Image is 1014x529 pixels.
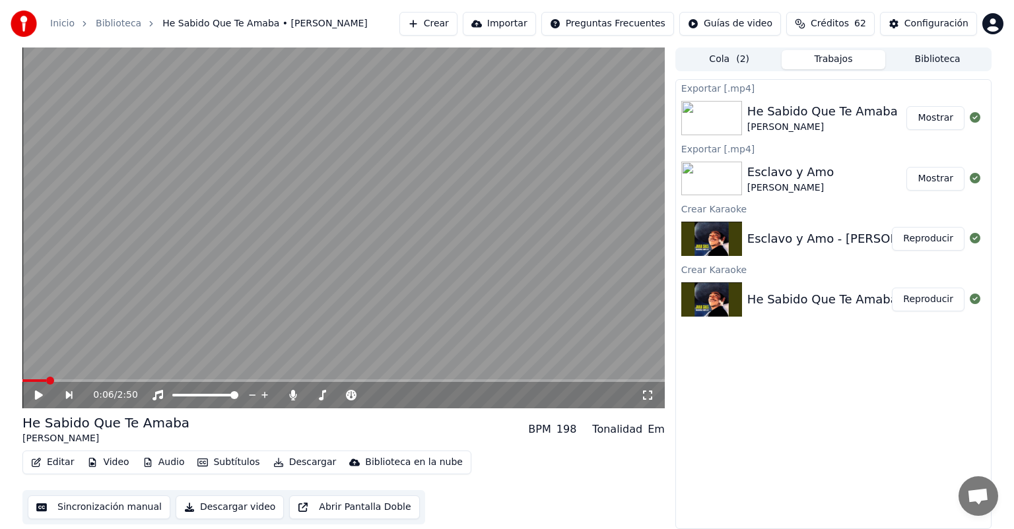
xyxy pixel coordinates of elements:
[82,453,134,472] button: Video
[906,167,964,191] button: Mostrar
[176,495,284,519] button: Descargar video
[137,453,190,472] button: Audio
[557,421,577,437] div: 198
[399,12,457,36] button: Crear
[854,17,866,30] span: 62
[676,201,991,216] div: Crear Karaoke
[747,181,834,195] div: [PERSON_NAME]
[463,12,536,36] button: Importar
[592,421,642,437] div: Tonalidad
[677,50,782,69] button: Cola
[747,163,834,181] div: Esclavo y Amo
[93,389,114,402] span: 0:06
[892,288,964,311] button: Reproducir
[747,102,898,121] div: He Sabido Que Te Amaba
[11,11,37,37] img: youka
[880,12,977,36] button: Configuración
[541,12,674,36] button: Preguntas Frecuentes
[268,453,342,472] button: Descargar
[906,106,964,130] button: Mostrar
[747,121,898,134] div: [PERSON_NAME]
[50,17,75,30] a: Inicio
[50,17,368,30] nav: breadcrumb
[528,421,551,437] div: BPM
[26,453,79,472] button: Editar
[117,389,137,402] span: 2:50
[365,456,463,469] div: Biblioteca en la nube
[22,432,189,445] div: [PERSON_NAME]
[676,80,991,96] div: Exportar [.mp4]
[676,140,991,156] div: Exportar [.mp4]
[786,12,875,36] button: Créditos62
[676,261,991,277] div: Crear Karaoke
[648,421,665,437] div: Em
[289,495,419,519] button: Abrir Pantalla Doble
[959,476,998,516] a: Chat abierto
[736,53,749,66] span: ( 2 )
[679,12,781,36] button: Guías de video
[811,17,849,30] span: Créditos
[22,414,189,432] div: He Sabido Que Te Amaba
[96,17,141,30] a: Biblioteca
[28,495,170,519] button: Sincronización manual
[892,227,964,251] button: Reproducir
[192,453,265,472] button: Subtítulos
[782,50,886,69] button: Trabajos
[747,230,945,248] div: Esclavo y Amo - [PERSON_NAME]
[885,50,990,69] button: Biblioteca
[904,17,968,30] div: Configuración
[93,389,125,402] div: /
[747,290,1008,309] div: He Sabido Que Te Amaba - [PERSON_NAME]
[162,17,368,30] span: He Sabido Que Te Amaba • [PERSON_NAME]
